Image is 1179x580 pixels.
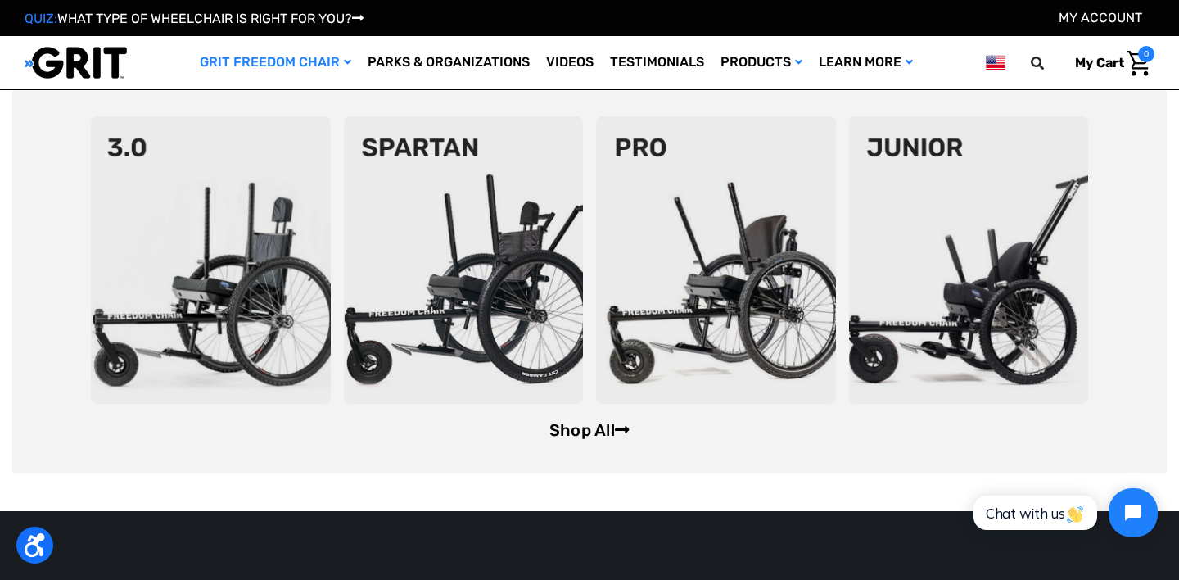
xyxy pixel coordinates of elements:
span: QUIZ: [25,11,57,26]
span: My Cart [1075,55,1124,70]
img: pro-chair.png [596,116,836,404]
a: Products [712,36,811,89]
a: Testimonials [602,36,712,89]
input: Search [1038,46,1063,80]
a: Learn More [811,36,921,89]
img: GRIT All-Terrain Wheelchair and Mobility Equipment [25,46,127,79]
iframe: Tidio Chat [955,474,1172,551]
img: junior-chair.png [849,116,1089,404]
a: Shop All [549,420,630,440]
a: QUIZ:WHAT TYPE OF WHEELCHAIR IS RIGHT FOR YOU? [25,11,364,26]
img: Cart [1127,51,1150,76]
img: 3point0.png [91,116,331,404]
span: 0 [1138,46,1154,62]
a: Videos [538,36,602,89]
a: Parks & Organizations [359,36,538,89]
a: Cart with 0 items [1063,46,1154,80]
img: spartan2.png [344,116,584,404]
img: us.png [986,52,1005,73]
a: GRIT Freedom Chair [192,36,359,89]
a: Account [1059,10,1142,25]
